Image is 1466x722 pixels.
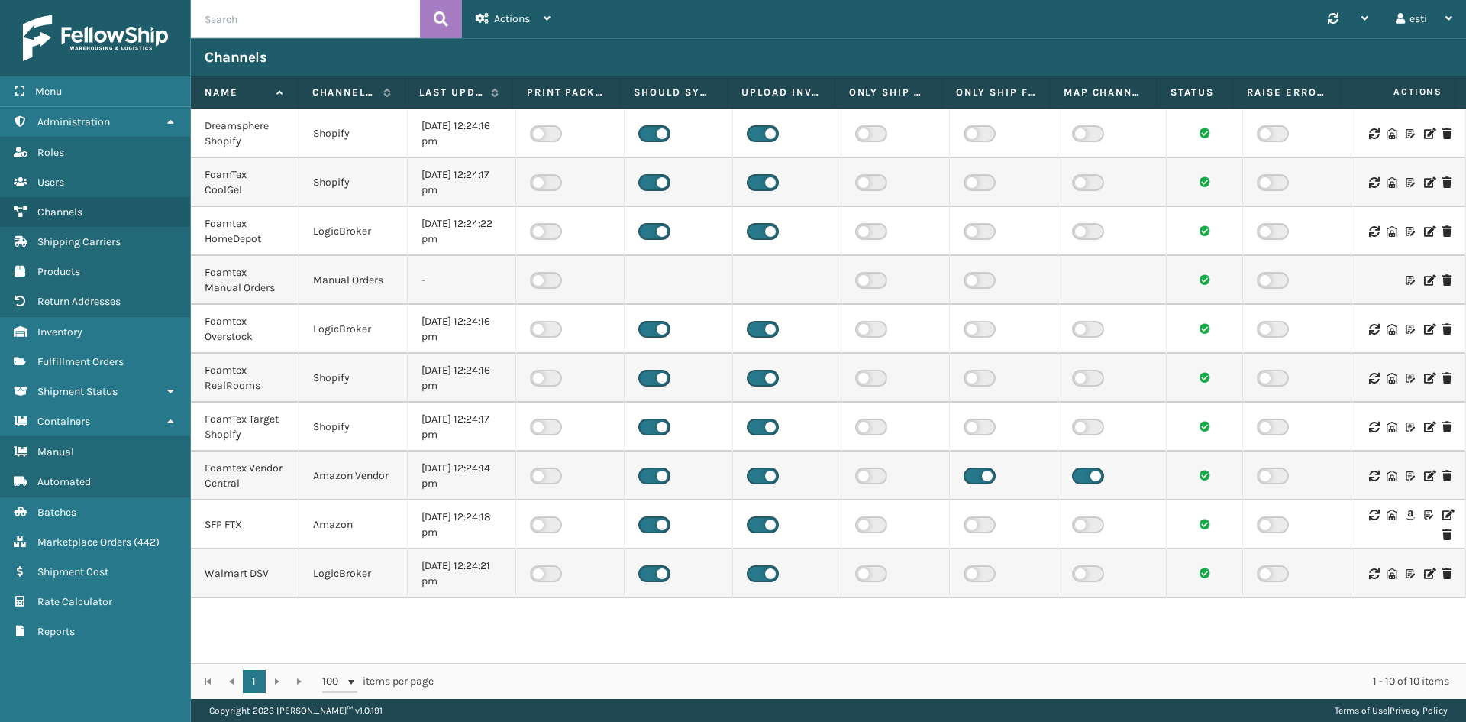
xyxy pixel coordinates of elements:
[1406,568,1415,579] i: Customize Label
[1345,79,1451,105] span: Actions
[1424,510,1433,520] i: Customize Label
[408,158,516,207] td: [DATE] 12:24:17 pm
[37,206,82,219] span: Channels
[494,12,530,25] span: Actions
[1406,177,1415,188] i: Customize Label
[1406,324,1415,335] i: Customize Label
[1424,373,1433,384] i: Edit
[419,86,483,99] label: Last update time
[205,216,285,247] div: Foamtex HomeDepot
[1200,176,1210,187] i: Channel sync succeeded.
[1335,699,1448,722] div: |
[1424,275,1433,286] i: Edit
[1406,471,1415,481] i: Customize Label
[299,207,408,256] td: LogicBroker
[1369,373,1378,384] i: Sync
[37,595,112,608] span: Rate Calculator
[1424,471,1433,481] i: Edit
[1369,422,1378,432] i: Sync
[1335,705,1387,716] a: Terms of Use
[1200,470,1210,481] i: Channel sync succeeded.
[37,295,121,308] span: Return Addresses
[1200,568,1210,578] i: Channel sync succeeded.
[37,115,110,128] span: Administration
[1200,519,1210,529] i: Channel sync succeeded.
[205,363,285,393] div: Foamtex RealRooms
[455,674,1449,689] div: 1 - 10 of 10 items
[35,85,62,98] span: Menu
[408,109,516,158] td: [DATE] 12:24:16 pm
[1424,568,1433,579] i: Edit
[1387,568,1397,579] i: Warehouse Codes
[1200,274,1210,285] i: Channel sync succeeded.
[1387,226,1397,237] i: Warehouse Codes
[1424,422,1433,432] i: Edit
[408,549,516,598] td: [DATE] 12:24:21 pm
[1387,373,1397,384] i: Warehouse Codes
[37,235,121,248] span: Shipping Carriers
[322,674,345,689] span: 100
[1387,510,1397,520] i: Warehouse Codes
[1387,422,1397,432] i: Warehouse Codes
[1442,324,1451,335] i: Delete
[205,167,285,198] div: FoamTex CoolGel
[205,566,285,581] div: Walmart DSV
[956,86,1035,99] label: Only Ship from Required Warehouse
[209,699,383,722] p: Copyright 2023 [PERSON_NAME]™ v 1.0.191
[408,500,516,549] td: [DATE] 12:24:18 pm
[408,256,516,305] td: -
[1369,177,1378,188] i: Sync
[1424,128,1433,139] i: Edit
[1387,471,1397,481] i: Warehouse Codes
[1369,568,1378,579] i: Sync
[299,549,408,598] td: LogicBroker
[1200,372,1210,383] i: Channel sync succeeded.
[37,415,90,428] span: Containers
[322,670,434,693] span: items per page
[1442,128,1451,139] i: Delete
[634,86,713,99] label: Should Sync
[1369,510,1378,520] i: Sync
[37,536,131,549] span: Marketplace Orders
[1369,128,1378,139] i: Sync
[1442,471,1451,481] i: Delete
[1442,275,1451,286] i: Delete
[205,86,269,99] label: Name
[205,118,285,149] div: Dreamsphere Shopify
[1247,86,1326,99] label: Raise Error On Related FO
[1442,226,1451,237] i: Delete
[1442,510,1451,520] i: Edit
[1369,226,1378,237] i: Sync
[1406,422,1415,432] i: Customize Label
[1424,324,1433,335] i: Edit
[205,265,285,296] div: Foamtex Manual Orders
[205,461,285,491] div: Foamtex Vendor Central
[1424,177,1433,188] i: Edit
[299,500,408,549] td: Amazon
[1442,422,1451,432] i: Delete
[299,109,408,158] td: Shopify
[243,670,266,693] a: 1
[1442,568,1451,579] i: Delete
[527,86,606,99] label: Print packing slip
[1387,177,1397,188] i: Warehouse Codes
[1442,529,1451,540] i: Delete
[37,146,64,159] span: Roles
[37,355,124,368] span: Fulfillment Orders
[1406,510,1415,520] i: Amazon Templates
[408,354,516,403] td: [DATE] 12:24:16 pm
[205,517,285,533] div: SFP FTX
[299,452,408,500] td: Amazon Vendor
[849,86,928,99] label: Only Ship using Required Carrier Service
[1064,86,1143,99] label: Map Channel Service
[408,305,516,354] td: [DATE] 12:24:16 pm
[205,412,285,442] div: FoamTex Target Shopify
[741,86,821,99] label: Upload inventory
[205,314,285,345] div: Foamtex Overstock
[37,325,82,338] span: Inventory
[299,403,408,452] td: Shopify
[312,86,376,99] label: Channel Type
[1200,323,1210,334] i: Channel sync succeeded.
[1442,177,1451,188] i: Delete
[1369,471,1378,481] i: Sync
